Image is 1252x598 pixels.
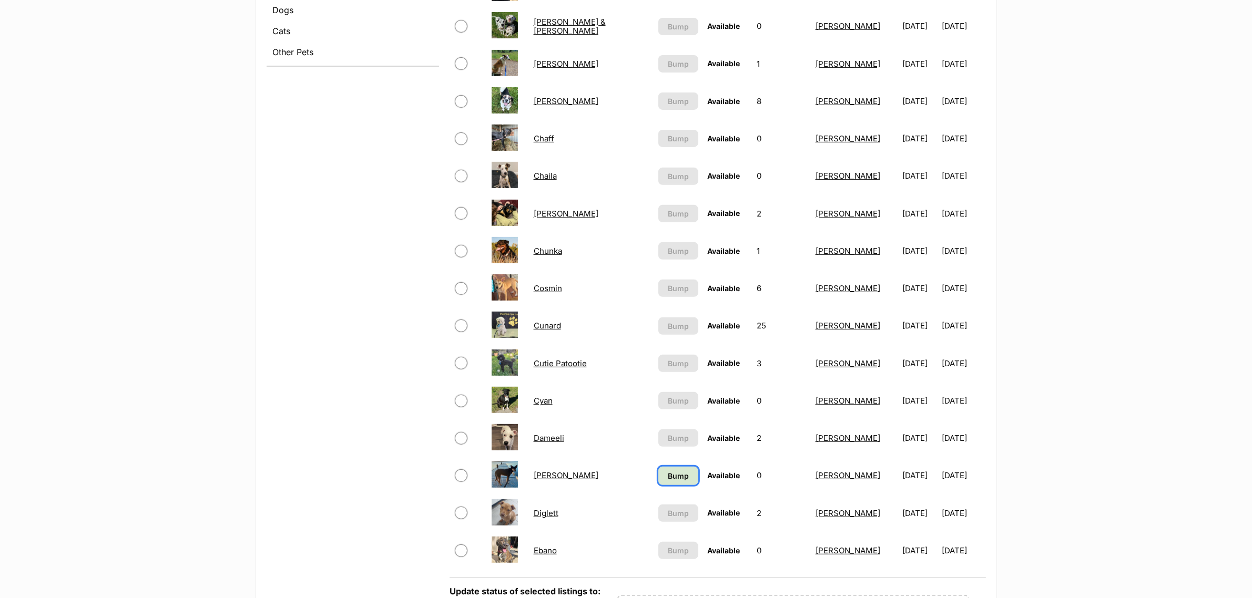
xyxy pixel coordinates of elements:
td: 0 [752,8,810,44]
button: Bump [658,242,698,260]
a: Cutie Patootie [534,358,587,368]
td: [DATE] [942,8,984,44]
td: [DATE] [942,270,984,306]
td: 0 [752,532,810,569]
a: [PERSON_NAME] [534,470,598,480]
span: Available [708,508,740,517]
span: Available [708,246,740,255]
td: 0 [752,120,810,157]
button: Bump [658,429,698,447]
td: 0 [752,158,810,194]
span: Available [708,358,740,367]
span: Available [708,171,740,180]
button: Bump [658,55,698,73]
a: [PERSON_NAME] [816,433,880,443]
td: [DATE] [898,420,941,456]
a: Other Pets [267,43,439,61]
span: Bump [668,358,689,369]
a: [PERSON_NAME] [816,283,880,293]
a: [PERSON_NAME] [534,96,598,106]
span: Available [708,97,740,106]
label: Update status of selected listings to: [450,586,600,596]
button: Bump [658,392,698,409]
button: Bump [658,92,698,110]
button: Bump [658,504,698,522]
td: [DATE] [942,120,984,157]
span: Available [708,134,740,143]
span: Bump [668,58,689,69]
a: Cats [267,22,439,40]
a: [PERSON_NAME] & [PERSON_NAME] [534,17,606,36]
button: Bump [658,542,698,559]
td: [DATE] [942,420,984,456]
a: [PERSON_NAME] [534,59,598,69]
a: [PERSON_NAME] [816,396,880,406]
span: Bump [668,321,689,332]
a: Dameeli [534,433,564,443]
td: [DATE] [898,495,941,531]
td: [DATE] [942,46,984,82]
td: [DATE] [898,195,941,232]
a: [PERSON_NAME] [816,171,880,181]
a: Chaila [534,171,557,181]
span: Bump [668,545,689,556]
td: [DATE] [942,457,984,493]
button: Bump [658,205,698,222]
span: Available [708,471,740,480]
td: [DATE] [942,233,984,269]
span: Bump [668,508,689,519]
td: [DATE] [898,532,941,569]
td: 0 [752,457,810,493]
span: Available [708,59,740,68]
a: [PERSON_NAME] [816,545,880,555]
td: [DATE] [898,120,941,157]
td: [DATE] [898,158,941,194]
td: [DATE] [942,495,984,531]
span: Available [708,321,740,330]
td: 2 [752,420,810,456]
a: [PERSON_NAME] [816,96,880,106]
td: [DATE] [942,383,984,419]
span: Bump [668,208,689,219]
td: 8 [752,83,810,119]
button: Bump [658,317,698,335]
a: Dogs [267,1,439,19]
a: [PERSON_NAME] [816,59,880,69]
td: [DATE] [898,345,941,382]
a: [PERSON_NAME] [816,133,880,143]
span: Bump [668,21,689,32]
span: Bump [668,470,689,481]
a: [PERSON_NAME] [816,209,880,219]
td: [DATE] [898,383,941,419]
span: Bump [668,395,689,406]
a: Diglett [534,508,558,518]
a: Cosmin [534,283,562,293]
a: [PERSON_NAME] [816,21,880,31]
td: [DATE] [942,307,984,344]
td: 0 [752,383,810,419]
a: Cunard [534,321,561,331]
td: [DATE] [942,158,984,194]
span: Bump [668,171,689,182]
td: [DATE] [898,270,941,306]
a: [PERSON_NAME] [816,470,880,480]
td: [DATE] [942,83,984,119]
span: Available [708,546,740,555]
a: [PERSON_NAME] [816,508,880,518]
td: [DATE] [898,83,941,119]
a: [PERSON_NAME] [816,358,880,368]
button: Bump [658,280,698,297]
a: [PERSON_NAME] [816,246,880,256]
span: Bump [668,96,689,107]
td: [DATE] [942,532,984,569]
td: [DATE] [898,307,941,344]
td: 25 [752,307,810,344]
span: Bump [668,283,689,294]
a: Bump [658,467,698,485]
a: [PERSON_NAME] [816,321,880,331]
span: Available [708,209,740,218]
td: 6 [752,270,810,306]
button: Bump [658,168,698,185]
button: Bump [658,18,698,35]
span: Available [708,434,740,442]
